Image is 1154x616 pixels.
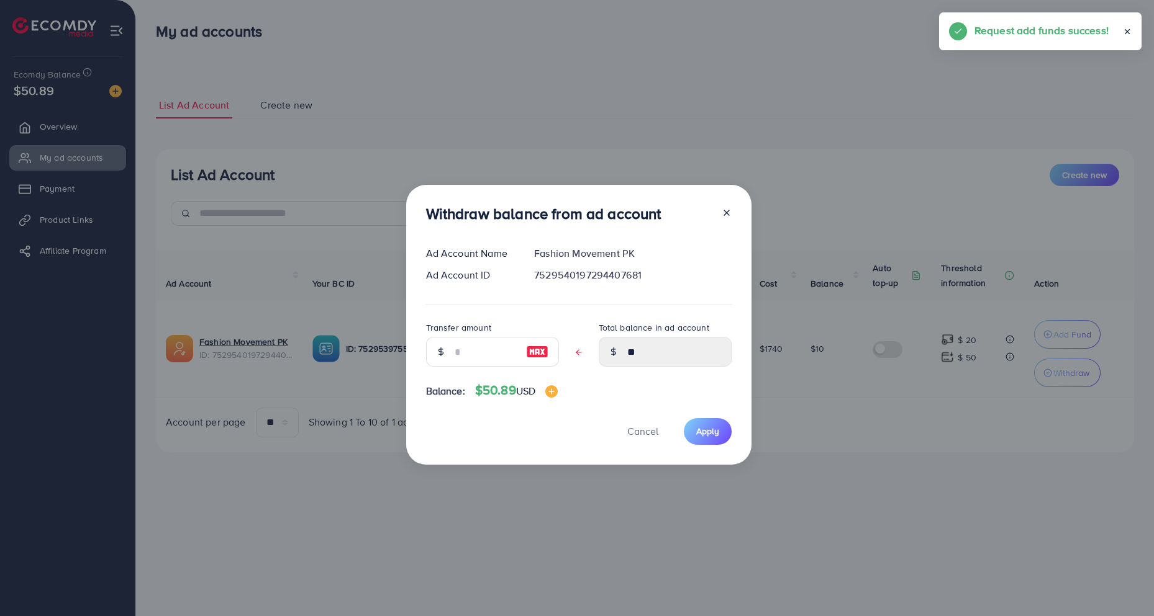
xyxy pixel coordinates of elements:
[475,383,558,398] h4: $50.89
[526,344,548,359] img: image
[516,384,535,398] span: USD
[426,384,465,398] span: Balance:
[416,268,525,282] div: Ad Account ID
[1101,560,1145,607] iframe: Chat
[627,424,658,438] span: Cancel
[975,22,1109,38] h5: Request add funds success!
[524,268,741,282] div: 7529540197294407681
[426,321,491,334] label: Transfer amount
[684,418,732,445] button: Apply
[524,246,741,261] div: Fashion Movement PK
[599,321,709,334] label: Total balance in ad account
[612,418,674,445] button: Cancel
[416,246,525,261] div: Ad Account Name
[426,205,661,223] h3: Withdraw balance from ad account
[696,425,719,437] span: Apply
[545,385,558,398] img: image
